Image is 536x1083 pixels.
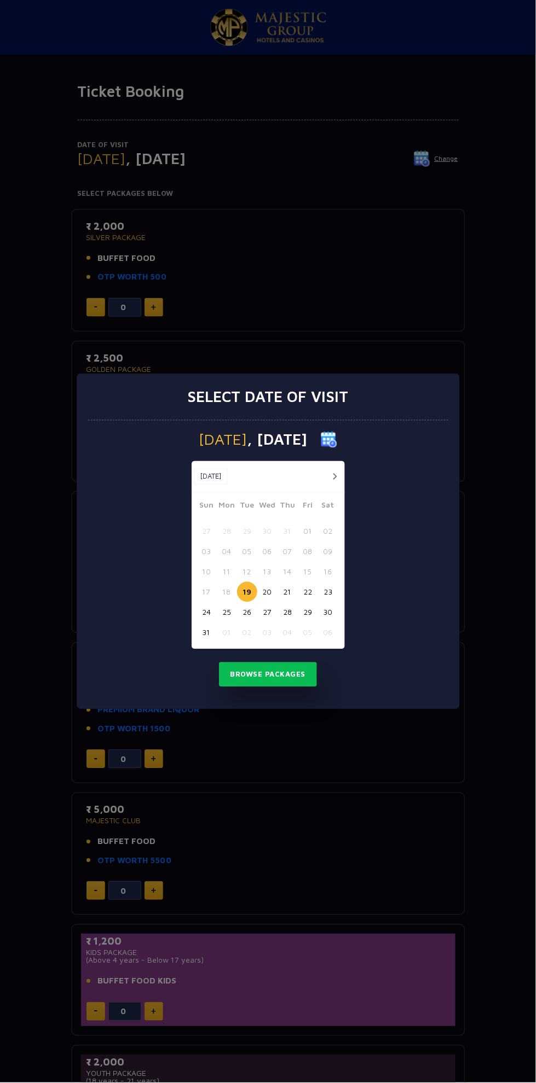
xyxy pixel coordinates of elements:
[197,521,217,541] button: 27
[197,562,217,582] button: 10
[298,602,318,622] button: 29
[318,562,338,582] button: 16
[257,541,278,562] button: 06
[237,582,257,602] button: 19
[257,602,278,622] button: 27
[197,499,217,515] span: Sun
[298,521,318,541] button: 01
[318,602,338,622] button: 30
[278,541,298,562] button: 07
[197,622,217,643] button: 31
[298,622,318,643] button: 05
[278,602,298,622] button: 28
[257,582,278,602] button: 20
[257,562,278,582] button: 13
[257,622,278,643] button: 03
[278,582,298,602] button: 21
[199,432,247,447] span: [DATE]
[321,432,337,448] img: calender icon
[278,622,298,643] button: 04
[197,602,217,622] button: 24
[219,662,318,688] button: Browse Packages
[278,521,298,541] button: 31
[318,499,338,515] span: Sat
[217,602,237,622] button: 25
[237,622,257,643] button: 02
[278,562,298,582] button: 14
[237,602,257,622] button: 26
[217,582,237,602] button: 18
[318,541,338,562] button: 09
[298,541,318,562] button: 08
[217,562,237,582] button: 11
[188,388,349,406] h3: Select date of visit
[237,541,257,562] button: 05
[318,521,338,541] button: 02
[194,468,228,485] button: [DATE]
[197,541,217,562] button: 03
[298,582,318,602] button: 22
[237,562,257,582] button: 12
[237,499,257,515] span: Tue
[318,582,338,602] button: 23
[197,582,217,602] button: 17
[318,622,338,643] button: 06
[298,562,318,582] button: 15
[298,499,318,515] span: Fri
[217,521,237,541] button: 28
[217,541,237,562] button: 04
[278,499,298,515] span: Thu
[217,499,237,515] span: Mon
[217,622,237,643] button: 01
[257,521,278,541] button: 30
[237,521,257,541] button: 29
[247,432,308,447] span: , [DATE]
[257,499,278,515] span: Wed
